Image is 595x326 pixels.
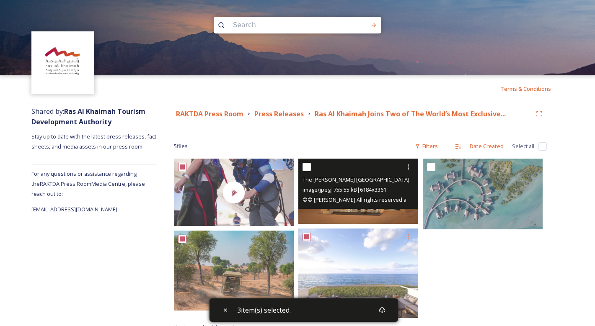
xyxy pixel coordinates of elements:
[176,109,243,118] strong: RAKTDA Press Room
[500,84,564,94] a: Terms & Conditions
[512,142,534,150] span: Select all
[174,142,188,150] span: 5 file s
[174,159,294,226] img: thumbnail
[174,231,294,311] img: Ritz Carlton Ras Al Khaimah Al Wadi -BD Desert Shoot (3).jpg
[31,107,145,126] span: Shared by:
[31,170,145,198] span: For any questions or assistance regarding the RAKTDA Press Room Media Centre, please reach out to:
[500,85,551,92] span: Terms & Conditions
[33,33,93,93] img: Logo_RAKTDA_RGB-01.png
[466,138,508,154] div: Date Created
[411,138,442,154] div: Filters
[298,228,418,318] img: Family Villa Shared Terrace.jpg
[303,175,532,183] span: The [PERSON_NAME] [GEOGRAPHIC_DATA], [GEOGRAPHIC_DATA] Signature Villa Exterior.jpg
[31,107,145,126] strong: Ras Al Khaimah Tourism Development Authority
[237,305,291,315] span: 3 item(s) selected.
[423,159,543,229] img: Anantara Mina Al Arab Ras Al Khaimah Resort Guest Room Over Water Pool Villa Aerial.tif
[31,133,158,150] span: Stay up to date with the latest press releases, fact sheets, and media assets in our press room.
[303,186,386,193] span: image/jpeg | 755.55 kB | 6184 x 3361
[254,109,304,118] strong: Press Releases
[229,16,344,34] input: Search
[315,109,506,118] strong: Ras Al Khaimah Joins Two of The World’s Most Exclusive...
[31,205,117,213] span: [EMAIL_ADDRESS][DOMAIN_NAME]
